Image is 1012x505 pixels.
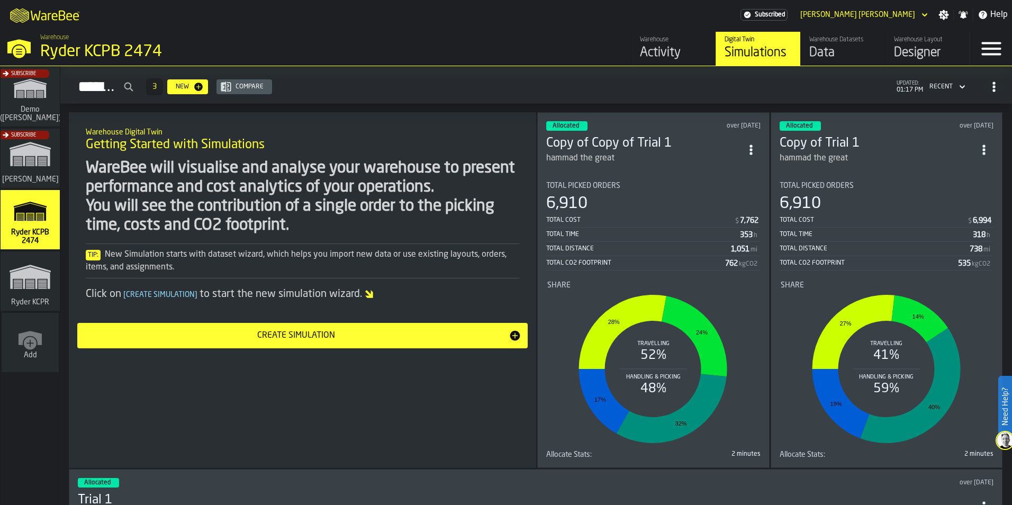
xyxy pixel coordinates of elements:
div: Total Time [546,231,740,238]
div: stat-Share [547,281,760,448]
a: link-to-/wh/i/dbcf2930-f09f-4140-89fc-d1e1c3a767ca/simulations [1,67,60,129]
div: Total Time [780,231,973,238]
div: New Simulation starts with dataset wizard, which helps you import new data or use existing layout... [86,248,519,274]
div: Data [809,44,877,61]
label: button-toggle-Notifications [954,10,973,20]
a: link-to-/wh/new [2,313,59,374]
h3: Copy of Copy of Trial 1 [546,135,742,152]
span: Total Picked Orders [546,182,620,190]
span: Subscribe [11,132,36,138]
div: Title [780,182,994,190]
div: hammad the great [546,152,615,165]
div: 6,910 [546,194,588,213]
span: Allocated [84,480,111,486]
div: Title [780,450,884,459]
label: button-toggle-Menu [970,32,1012,66]
div: Create Simulation [84,329,509,342]
span: Help [990,8,1008,21]
div: Total Distance [780,245,970,252]
span: Warehouse [40,34,69,41]
div: WareBee will visualise and analyse your warehouse to present performance and cost analytics of yo... [86,159,519,235]
a: link-to-/wh/i/6e75ca76-5d2a-421d-9cf8-aa2a15e978bf/feed/ [631,32,716,66]
span: ] [195,291,197,299]
span: Allocate Stats: [780,450,825,459]
div: hammad the great [780,152,848,165]
div: ItemListCard-DashboardItemContainer [771,112,1003,468]
div: 2 minutes [655,450,760,458]
div: hammad the great [780,152,975,165]
span: h [987,232,990,239]
div: Title [781,281,993,290]
h3: Copy of Trial 1 [780,135,975,152]
div: ItemListCard-DashboardItemContainer [537,112,770,468]
a: link-to-/wh/i/6e75ca76-5d2a-421d-9cf8-aa2a15e978bf/data [800,32,885,66]
div: status-3 2 [78,478,119,488]
button: button-New [167,79,208,94]
div: title-Getting Started with Simulations [77,121,528,159]
span: Ryder KCPB 2474 [5,228,56,245]
div: Compare [231,83,268,91]
span: kgCO2 [739,260,757,268]
div: DropdownMenuValue-4 [929,83,953,91]
span: 01:17 PM [897,86,923,94]
div: Total CO2 Footprint [546,259,725,267]
span: mi [983,246,990,254]
div: ButtonLoadMore-Load More-Prev-First-Last [142,78,167,95]
span: Tip: [86,250,101,260]
span: 3 [152,83,157,91]
span: Ryder KCPR [9,298,51,306]
div: Warehouse Layout [894,36,961,43]
div: Stat Value [740,217,758,225]
div: Title [547,281,760,290]
span: h [754,232,757,239]
span: Share [781,281,804,290]
div: Title [546,182,761,190]
div: Warehouse [640,36,707,43]
span: mi [751,246,757,254]
span: [ [123,291,126,299]
div: Total Cost [780,217,968,224]
div: Digital Twin [725,36,792,43]
div: Title [546,450,651,459]
h2: Sub Title [86,126,519,137]
a: link-to-/wh/i/6e75ca76-5d2a-421d-9cf8-aa2a15e978bf/designer [885,32,970,66]
div: stat-Allocate Stats: [546,450,761,459]
div: Stat Value [725,259,738,268]
span: Add [24,351,37,359]
div: Stat Value [958,259,971,268]
div: Updated: 5/15/2024, 11:38:34 AM Created: 5/15/2024, 11:34:31 AM [908,122,993,130]
div: hammad the great [546,152,742,165]
section: card-SimulationDashboardCard-allocated [546,173,761,459]
span: Create Simulation [121,291,200,299]
section: card-SimulationDashboardCard-allocated [780,173,994,459]
div: Click on to start the new simulation wizard. [86,287,519,302]
div: stat-Total Picked Orders [780,182,994,270]
span: Getting Started with Simulations [86,137,265,154]
div: stat-Share [781,281,993,448]
span: Total Picked Orders [780,182,854,190]
div: stat-Allocate Stats: [780,450,994,459]
div: Total Distance [546,245,731,252]
span: Allocated [786,123,812,129]
span: Allocate Stats: [546,450,592,459]
div: stat-Total Picked Orders [546,182,761,270]
div: Total Cost [546,217,734,224]
div: Stat Value [973,217,991,225]
div: Activity [640,44,707,61]
div: Stat Value [740,231,753,239]
label: Need Help? [999,377,1011,436]
div: Menu Subscription [740,9,788,21]
div: Warehouse Datasets [809,36,877,43]
div: 2 minutes [889,450,993,458]
span: $ [735,218,739,225]
span: kgCO2 [972,260,990,268]
a: link-to-/wh/i/e7c9458a-e06e-4081-83c7-e9dda86d60fd/simulations [1,251,60,313]
a: link-to-/wh/i/6e75ca76-5d2a-421d-9cf8-aa2a15e978bf/simulations [716,32,800,66]
div: 6,910 [780,194,821,213]
span: Share [547,281,571,290]
div: Ryder KCPB 2474 [40,42,326,61]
